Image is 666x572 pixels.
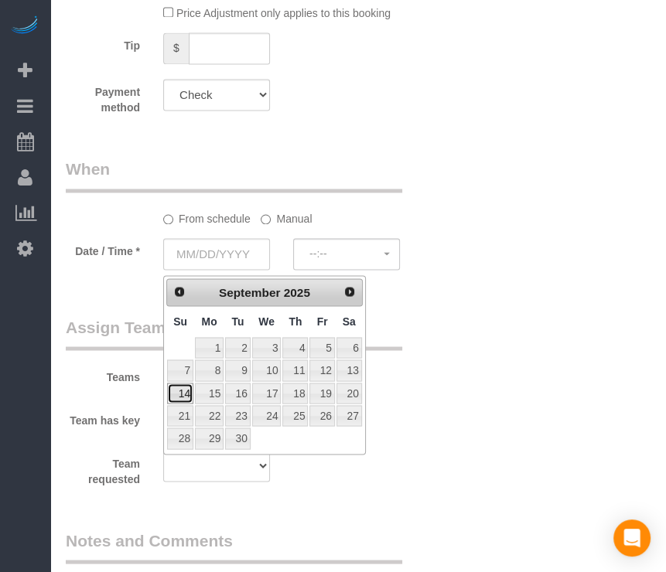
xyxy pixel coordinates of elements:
[9,15,40,37] img: Automaid Logo
[309,247,384,260] span: --:--
[202,315,217,327] span: Monday
[252,383,282,403] a: 17
[252,337,282,358] a: 3
[167,359,193,380] a: 7
[282,383,308,403] a: 18
[195,405,224,426] a: 22
[336,359,362,380] a: 13
[219,285,281,298] span: September
[284,285,310,298] span: 2025
[66,529,402,563] legend: Notes and Comments
[66,158,402,192] legend: When
[66,315,402,350] legend: Assign Teams
[309,359,334,380] a: 12
[54,238,152,259] label: Date / Time *
[613,519,651,557] div: Open Intercom Messenger
[343,315,356,327] span: Saturday
[195,359,224,380] a: 8
[343,285,356,298] span: Next
[261,206,312,226] label: Manual
[167,405,193,426] a: 21
[225,359,250,380] a: 9
[231,315,244,327] span: Tuesday
[282,405,308,426] a: 25
[195,337,224,358] a: 1
[293,238,400,270] button: --:--
[282,359,308,380] a: 11
[336,405,362,426] a: 27
[163,206,251,226] label: From schedule
[225,337,250,358] a: 2
[252,359,282,380] a: 10
[336,337,362,358] a: 6
[169,281,190,302] a: Prev
[54,450,152,486] label: Team requested
[339,281,360,302] a: Next
[163,238,270,270] input: MM/DD/YYYY
[225,427,250,448] a: 30
[54,407,152,427] label: Team has key
[225,383,250,403] a: 16
[173,285,186,298] span: Prev
[54,363,152,384] label: Teams
[173,315,187,327] span: Sunday
[195,383,224,403] a: 15
[225,405,250,426] a: 23
[167,427,193,448] a: 28
[167,383,193,403] a: 14
[54,79,152,115] label: Payment method
[258,315,275,327] span: Wednesday
[309,383,334,403] a: 19
[317,315,328,327] span: Friday
[261,214,271,224] input: Manual
[252,405,282,426] a: 24
[336,383,362,403] a: 20
[163,214,173,224] input: From schedule
[309,337,334,358] a: 5
[195,427,224,448] a: 29
[282,337,308,358] a: 4
[163,32,189,64] span: $
[309,405,334,426] a: 26
[54,32,152,53] label: Tip
[176,7,391,19] span: Price Adjustment only applies to this booking
[289,315,302,327] span: Thursday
